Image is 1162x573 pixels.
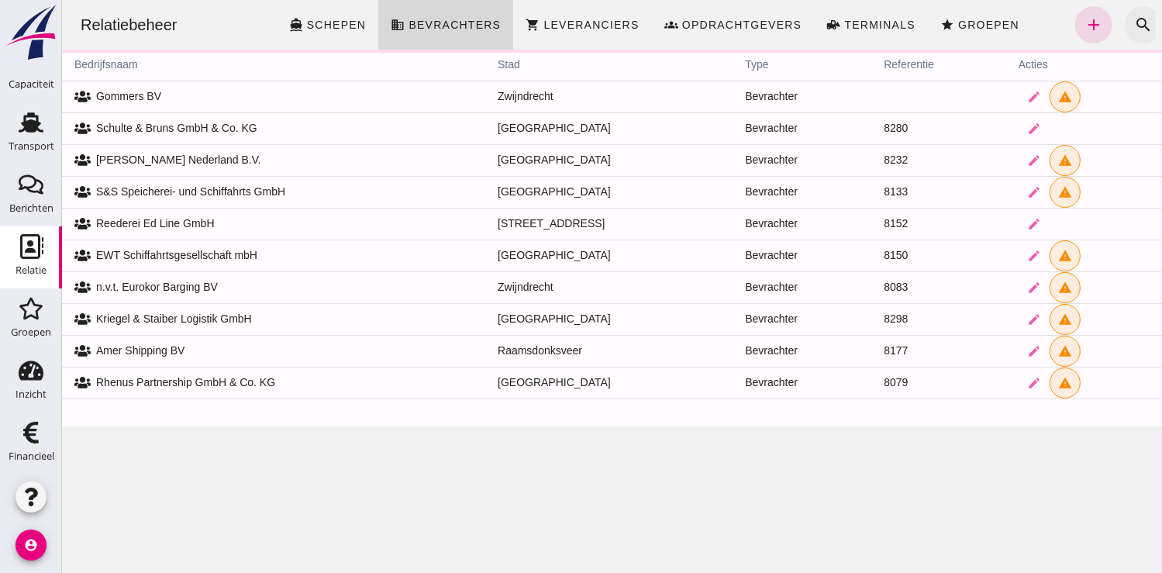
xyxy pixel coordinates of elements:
[809,240,943,271] td: 8150
[423,367,671,399] td: [GEOGRAPHIC_DATA]
[895,19,957,31] span: Groepen
[481,19,577,31] span: Leveranciers
[965,281,979,295] i: edit
[16,530,47,561] i: account_circle
[6,14,128,36] div: Relatiebeheer
[227,18,241,32] i: directions_boat
[996,376,1010,390] i: warning
[671,367,809,399] td: Bevrachter
[671,112,809,144] td: Bevrachter
[809,208,943,240] td: 8152
[996,312,1010,326] i: warning
[423,176,671,208] td: [GEOGRAPHIC_DATA]
[619,19,740,31] span: Opdrachtgevers
[996,249,1010,263] i: warning
[671,50,809,81] th: type
[1022,16,1041,34] i: add
[996,344,1010,358] i: warning
[996,154,1010,167] i: warning
[809,112,943,144] td: 8280
[423,335,671,367] td: Raamsdonksveer
[965,154,979,167] i: edit
[671,144,809,176] td: Bevrachter
[671,240,809,271] td: Bevrachter
[764,18,778,32] i: front_loader
[996,90,1010,104] i: warning
[671,176,809,208] td: Bevrachter
[809,144,943,176] td: 8232
[809,367,943,399] td: 8079
[965,217,979,231] i: edit
[329,18,343,32] i: business
[996,185,1010,199] i: warning
[423,208,671,240] td: [STREET_ADDRESS]
[965,90,979,104] i: edit
[878,18,892,32] i: star
[944,50,1100,81] th: acties
[965,122,979,136] i: edit
[671,271,809,303] td: Bevrachter
[423,112,671,144] td: [GEOGRAPHIC_DATA]
[809,50,943,81] th: referentie
[9,141,54,151] div: Transport
[1072,16,1091,34] i: search
[965,312,979,326] i: edit
[11,327,51,337] div: Groepen
[965,249,979,263] i: edit
[602,18,616,32] i: groups
[671,208,809,240] td: Bevrachter
[996,281,1010,295] i: warning
[423,144,671,176] td: [GEOGRAPHIC_DATA]
[9,203,53,213] div: Berichten
[781,19,853,31] span: Terminals
[16,389,47,399] div: Inzicht
[965,344,979,358] i: edit
[809,303,943,335] td: 8298
[671,81,809,112] td: Bevrachter
[423,271,671,303] td: Zwijndrecht
[809,335,943,367] td: 8177
[9,451,54,461] div: Financieel
[9,79,54,89] div: Capaciteit
[423,50,671,81] th: stad
[809,176,943,208] td: 8133
[423,240,671,271] td: [GEOGRAPHIC_DATA]
[423,81,671,112] td: Zwijndrecht
[965,376,979,390] i: edit
[671,335,809,367] td: Bevrachter
[464,18,478,32] i: shopping_cart
[346,19,439,31] span: Bevrachters
[3,4,59,61] img: logo-small.a267ee39.svg
[965,185,979,199] i: edit
[809,271,943,303] td: 8083
[423,303,671,335] td: [GEOGRAPHIC_DATA]
[244,19,305,31] span: Schepen
[16,265,47,275] div: Relatie
[671,303,809,335] td: Bevrachter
